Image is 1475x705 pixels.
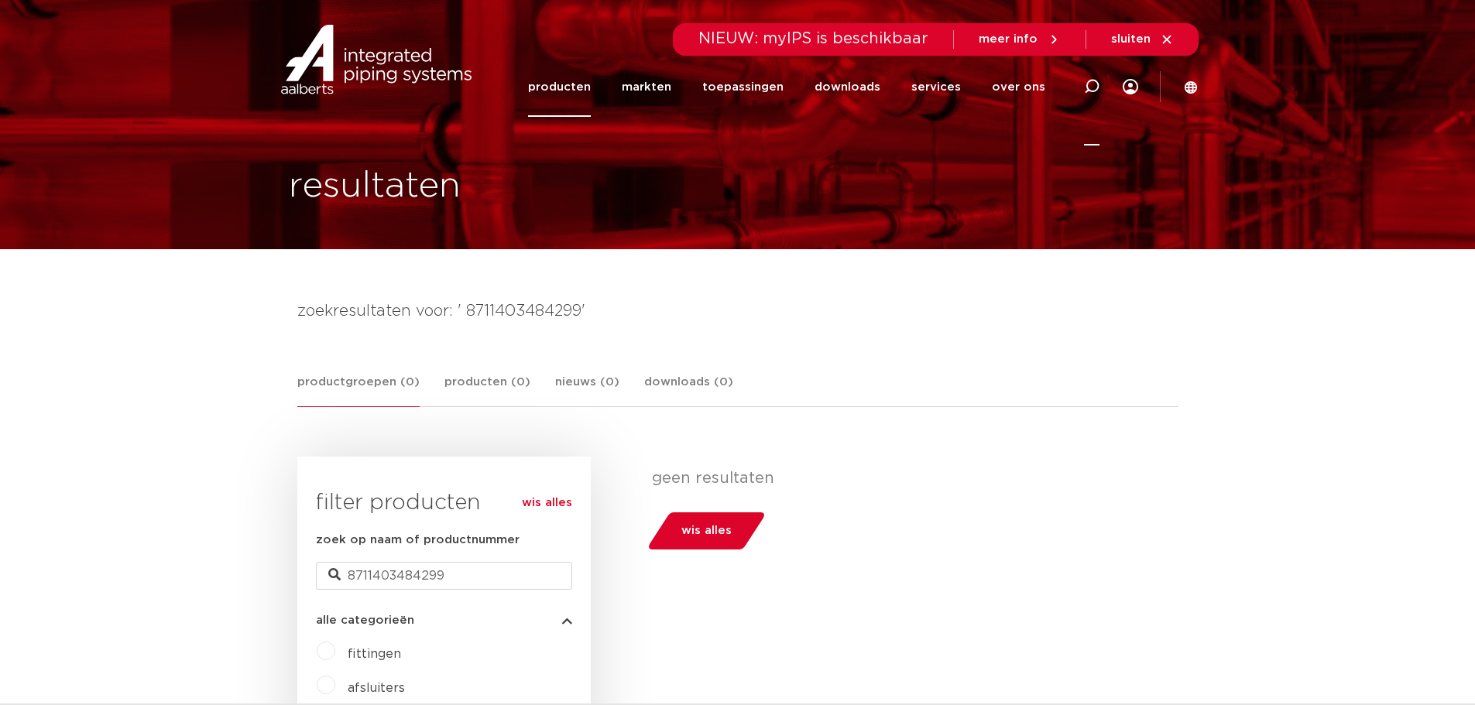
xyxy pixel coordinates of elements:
a: over ons [992,57,1045,117]
span: meer info [979,33,1038,45]
h1: resultaten [289,162,461,211]
nav: Menu [528,57,1045,117]
input: zoeken [316,562,572,590]
h3: filter producten [316,488,572,518]
a: productgroepen (0) [297,373,420,407]
a: toepassingen [702,57,784,117]
span: wis alles [681,518,732,543]
a: afsluiters [348,682,405,694]
a: markten [622,57,671,117]
label: zoek op naam of productnummer [316,531,520,549]
a: sluiten [1111,33,1174,46]
a: downloads [815,57,880,117]
p: geen resultaten [652,469,1167,488]
a: services [911,57,961,117]
h4: zoekresultaten voor: ' 8711403484299' [297,299,1178,323]
a: downloads (0) [644,373,733,406]
span: alle categorieën [316,614,414,626]
button: alle categorieën [316,614,572,626]
a: fittingen [348,648,401,660]
a: producten (0) [444,373,530,406]
span: sluiten [1111,33,1151,45]
a: nieuws (0) [555,373,619,406]
a: wis alles [522,494,572,512]
a: producten [528,57,591,117]
span: NIEUW: myIPS is beschikbaar [698,31,928,46]
a: meer info [979,33,1061,46]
